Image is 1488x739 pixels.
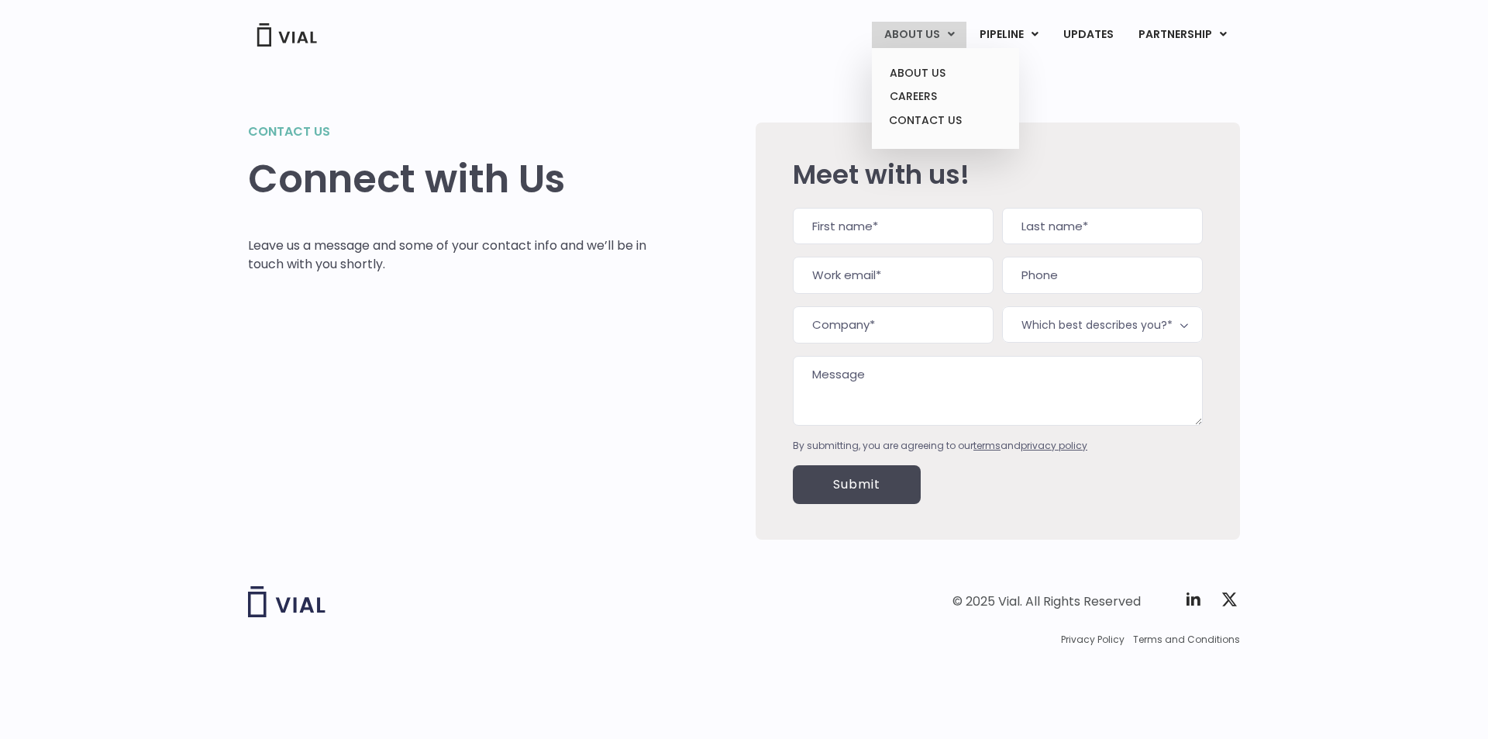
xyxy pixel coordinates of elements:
[1126,22,1239,48] a: PARTNERSHIPMenu Toggle
[877,61,1013,85] a: ABOUT US
[1002,208,1203,245] input: Last name*
[248,237,647,274] p: Leave us a message and some of your contact info and we’ll be in touch with you shortly.
[793,160,1203,189] h2: Meet with us!
[793,306,994,344] input: Company*
[248,157,647,202] h1: Connect with Us
[793,208,994,245] input: First name*
[952,593,1141,610] div: © 2025 Vial. All Rights Reserved
[877,85,1013,109] a: CAREERS
[1021,439,1087,452] a: privacy policy
[1051,22,1125,48] a: UPDATES
[793,257,994,294] input: Work email*
[1002,306,1203,343] span: Which best describes you?*
[967,22,1050,48] a: PIPELINEMenu Toggle
[973,439,1001,452] a: terms
[793,439,1203,453] div: By submitting, you are agreeing to our and
[1002,257,1203,294] input: Phone
[256,23,318,47] img: Vial Logo
[877,109,1013,133] a: CONTACT US
[793,465,921,504] input: Submit
[1061,633,1125,647] a: Privacy Policy
[1133,633,1240,647] a: Terms and Conditions
[872,22,966,48] a: ABOUT USMenu Toggle
[248,123,647,141] h2: Contact us
[248,586,325,617] img: Vial logo wih "Vial" spelled out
